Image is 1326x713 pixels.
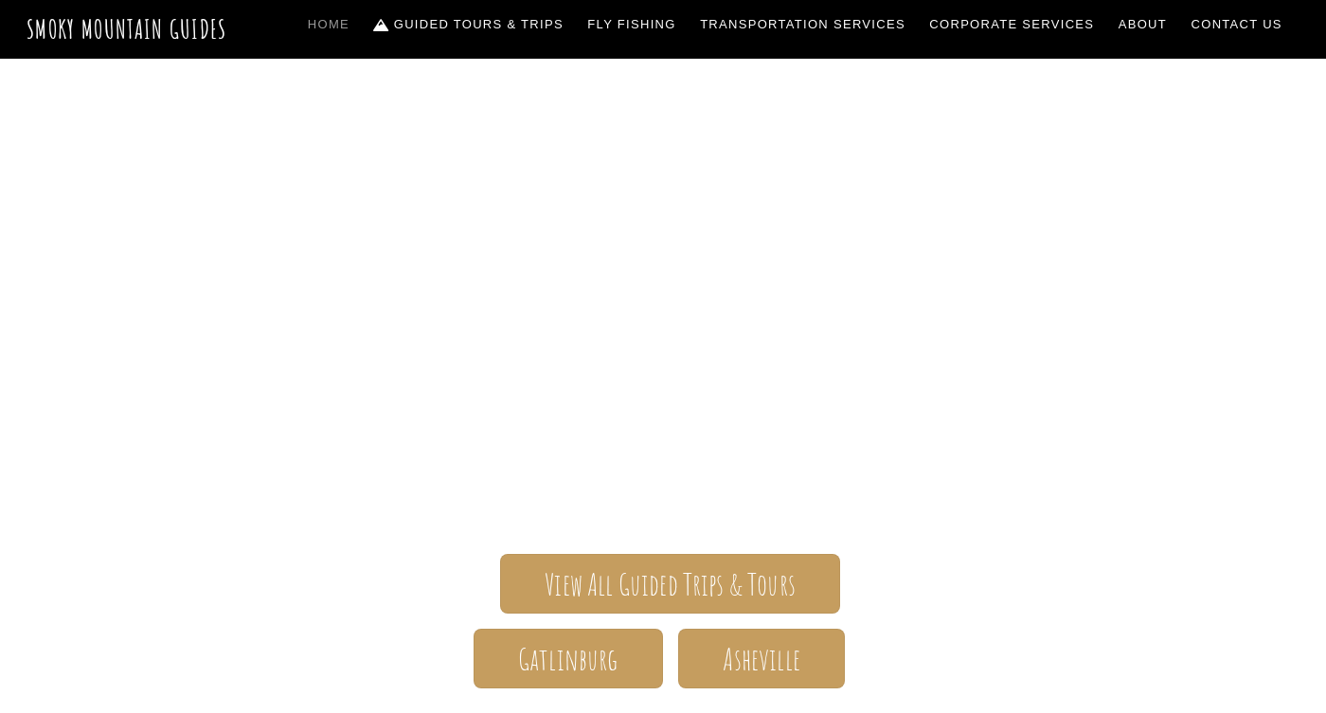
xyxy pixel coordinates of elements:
[114,352,1212,498] span: The ONLY one-stop, full Service Guide Company for the Gatlinburg and [GEOGRAPHIC_DATA] side of th...
[1111,5,1174,45] a: About
[545,575,796,595] span: View All Guided Trips & Tours
[723,650,799,669] span: Asheville
[923,5,1102,45] a: Corporate Services
[367,5,571,45] a: Guided Tours & Trips
[678,629,845,688] a: Asheville
[518,650,618,669] span: Gatlinburg
[114,258,1212,352] span: Smoky Mountain Guides
[692,5,912,45] a: Transportation Services
[1184,5,1290,45] a: Contact Us
[500,554,840,614] a: View All Guided Trips & Tours
[581,5,684,45] a: Fly Fishing
[474,629,663,688] a: Gatlinburg
[300,5,357,45] a: Home
[27,13,227,45] a: Smoky Mountain Guides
